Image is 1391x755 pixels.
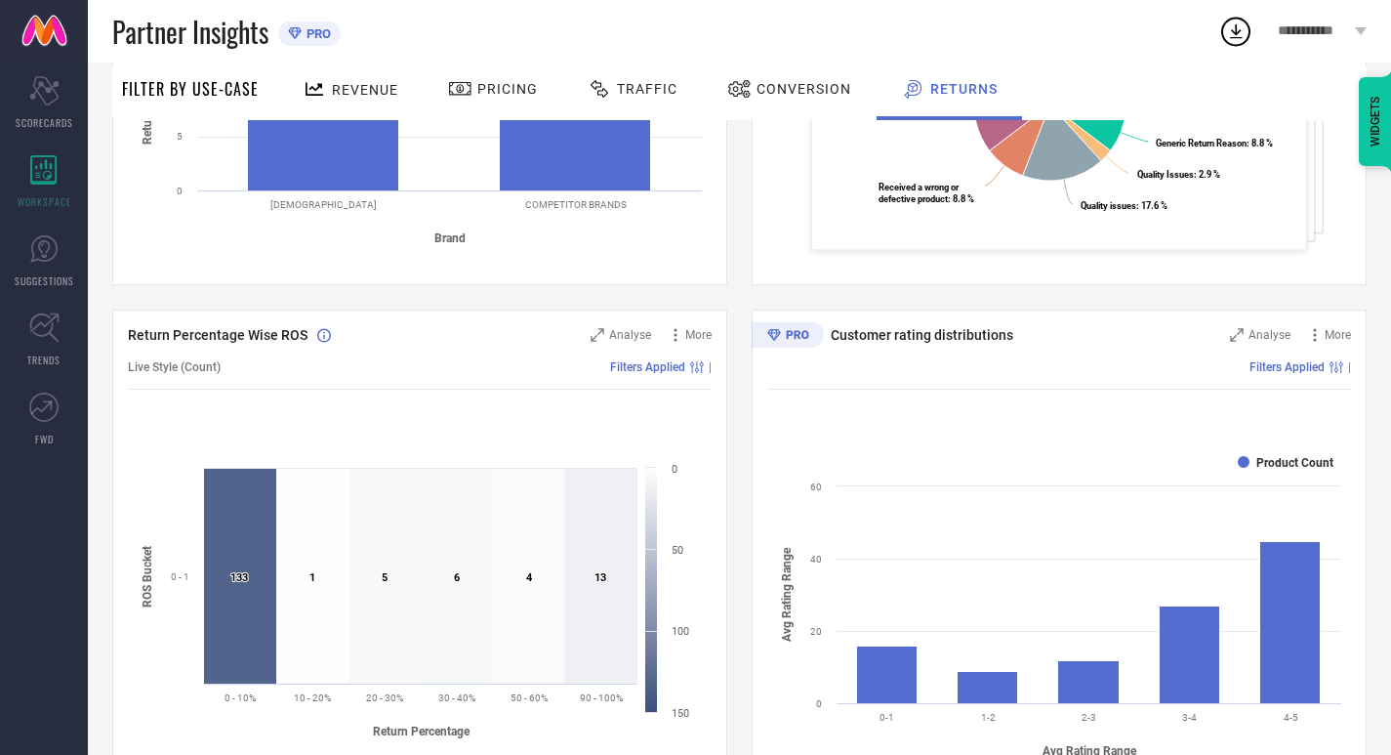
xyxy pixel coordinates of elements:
[18,194,71,209] span: WORKSPACE
[382,571,388,584] text: 5
[810,626,822,637] text: 20
[302,26,331,41] span: PRO
[27,353,61,367] span: TRENDS
[1248,328,1290,342] span: Analyse
[332,82,398,98] span: Revenue
[434,231,466,245] tspan: Brand
[930,81,998,97] span: Returns
[1081,200,1136,211] tspan: Quality issues
[309,571,315,584] text: 1
[879,182,974,204] text: : 8.8 %
[1081,200,1167,211] text: : 17.6 %
[112,12,268,52] span: Partner Insights
[477,81,538,97] span: Pricing
[128,360,221,374] span: Live Style (Count)
[810,554,822,565] text: 40
[880,712,894,723] text: 0-1
[580,692,623,703] text: 90 - 100%
[591,328,604,342] svg: Zoom
[35,432,54,446] span: FWD
[1256,456,1333,470] text: Product Count
[981,712,996,723] text: 1-2
[15,273,74,288] span: SUGGESTIONS
[171,571,189,582] text: 0 - 1
[1284,712,1298,723] text: 4-5
[526,571,533,584] text: 4
[1348,360,1351,374] span: |
[230,571,248,584] text: 133
[617,81,677,97] span: Traffic
[294,692,331,703] text: 10 - 20%
[757,81,851,97] span: Conversion
[672,707,689,720] text: 150
[752,322,824,352] div: Premium
[1156,138,1273,148] text: : 8.8 %
[177,131,183,142] text: 5
[1230,328,1244,342] svg: Zoom
[525,199,627,210] text: COMPETITOR BRANDS
[610,360,685,374] span: Filters Applied
[122,77,259,101] span: Filter By Use-Case
[1182,712,1197,723] text: 3-4
[1156,138,1247,148] tspan: Generic Return Reason
[609,328,651,342] span: Analyse
[685,328,712,342] span: More
[270,199,377,210] text: [DEMOGRAPHIC_DATA]
[879,182,960,204] tspan: Received a wrong or defective product
[225,692,256,703] text: 0 - 10%
[454,571,460,584] text: 6
[177,186,183,196] text: 0
[780,547,794,642] tspan: Avg Rating Range
[511,692,548,703] text: 50 - 60%
[1082,712,1096,723] text: 2-3
[709,360,712,374] span: |
[373,725,470,738] tspan: Return Percentage
[594,571,606,584] text: 13
[831,327,1013,343] span: Customer rating distributions
[16,115,73,130] span: SCORECARDS
[810,482,822,492] text: 60
[1137,169,1194,180] tspan: Quality Issues
[141,19,154,145] tspan: Return Revenue Percent
[438,692,475,703] text: 30 - 40%
[672,625,689,638] text: 100
[141,545,154,607] tspan: ROS Bucket
[1249,360,1325,374] span: Filters Applied
[1218,14,1253,49] div: Open download list
[128,327,307,343] span: Return Percentage Wise ROS
[672,544,683,557] text: 50
[1325,328,1351,342] span: More
[366,692,403,703] text: 20 - 30%
[1137,169,1220,180] text: : 2.9 %
[816,698,822,709] text: 0
[672,463,677,476] text: 0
